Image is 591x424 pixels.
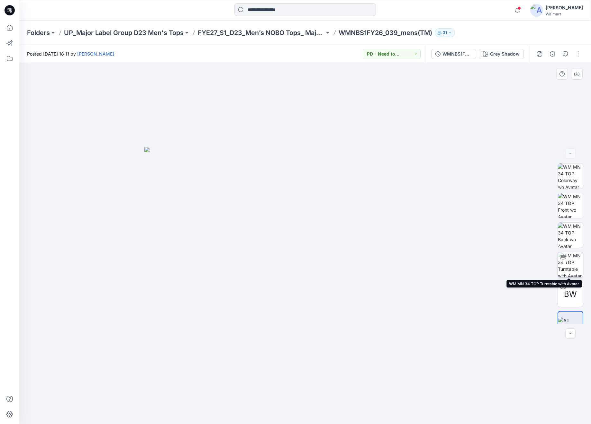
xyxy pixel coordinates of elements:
button: 31 [435,28,455,37]
img: WM MN 34 TOP Front wo Avatar [558,193,583,218]
a: Folders [27,28,50,37]
img: WM MN 34 TOP Colorway wo Avatar [558,163,583,189]
img: All colorways [558,317,583,331]
button: Grey Shadow [479,49,524,59]
p: 31 [443,29,447,36]
button: WMNBS1FY26_039_mens(TM) [431,49,476,59]
a: UP_Major Label Group D23 Men's Tops [64,28,184,37]
a: FYE27_S1_D23_Men’s NOBO Tops_ Major Label Group [198,28,324,37]
img: avatar [530,4,543,17]
span: BW [564,288,577,300]
img: eyJhbGciOiJIUzI1NiIsImtpZCI6IjAiLCJzbHQiOiJzZXMiLCJ0eXAiOiJKV1QifQ.eyJkYXRhIjp7InR5cGUiOiJzdG9yYW... [144,147,466,424]
p: WMNBS1FY26_039_mens(TM) [339,28,432,37]
div: Walmart [546,12,583,16]
a: [PERSON_NAME] [77,51,114,57]
div: WMNBS1FY26_039_mens(TM) [442,50,472,57]
div: [PERSON_NAME] [546,4,583,12]
button: Details [547,49,558,59]
span: Posted [DATE] 18:11 by [27,50,114,57]
img: WM MN 34 TOP Turntable with Avatar [558,252,583,277]
div: Grey Shadow [490,50,520,57]
img: WM MN 34 TOP Back wo Avatar [558,223,583,248]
